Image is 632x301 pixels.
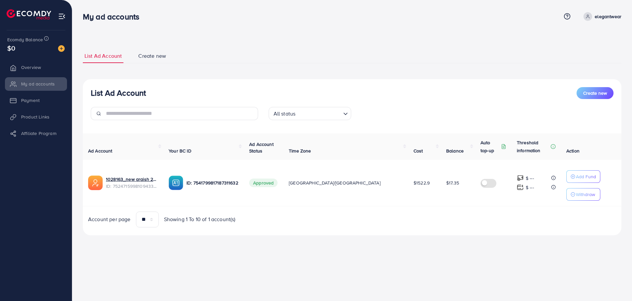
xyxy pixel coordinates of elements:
[289,180,381,186] span: [GEOGRAPHIC_DATA]/[GEOGRAPHIC_DATA]
[481,139,500,154] p: Auto top-up
[88,216,131,223] span: Account per page
[414,148,423,154] span: Cost
[169,176,183,190] img: ic-ba-acc.ded83a64.svg
[138,52,166,60] span: Create new
[576,173,596,181] p: Add Fund
[297,108,340,118] input: Search for option
[517,184,524,191] img: top-up amount
[526,174,534,182] p: $ ---
[106,176,158,189] div: <span class='underline'>1028163_new araish 2025_1751984578903</span></br>7524715998109433863
[106,183,158,189] span: ID: 7524715998109433863
[414,180,430,186] span: $1522.9
[566,170,600,183] button: Add Fund
[169,148,191,154] span: Your BC ID
[58,45,65,52] img: image
[289,148,311,154] span: Time Zone
[272,109,297,118] span: All status
[517,139,549,154] p: Threshold information
[58,13,66,20] img: menu
[526,184,534,191] p: $ ---
[566,188,600,201] button: Withdraw
[91,88,146,98] h3: List Ad Account
[517,175,524,182] img: top-up amount
[83,12,145,21] h3: My ad accounts
[84,52,122,60] span: List Ad Account
[7,36,43,43] span: Ecomdy Balance
[577,87,614,99] button: Create new
[7,9,51,19] img: logo
[106,176,158,183] a: 1028163_new araish 2025_1751984578903
[249,141,274,154] span: Ad Account Status
[269,107,351,120] div: Search for option
[595,13,621,20] p: elegantwear
[249,179,278,187] span: Approved
[446,180,459,186] span: $17.35
[88,176,103,190] img: ic-ads-acc.e4c84228.svg
[164,216,236,223] span: Showing 1 To 10 of 1 account(s)
[88,148,113,154] span: Ad Account
[566,148,580,154] span: Action
[583,90,607,96] span: Create new
[186,179,239,187] p: ID: 7541799817187311632
[7,43,15,53] span: $0
[576,190,595,198] p: Withdraw
[581,12,621,21] a: elegantwear
[446,148,464,154] span: Balance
